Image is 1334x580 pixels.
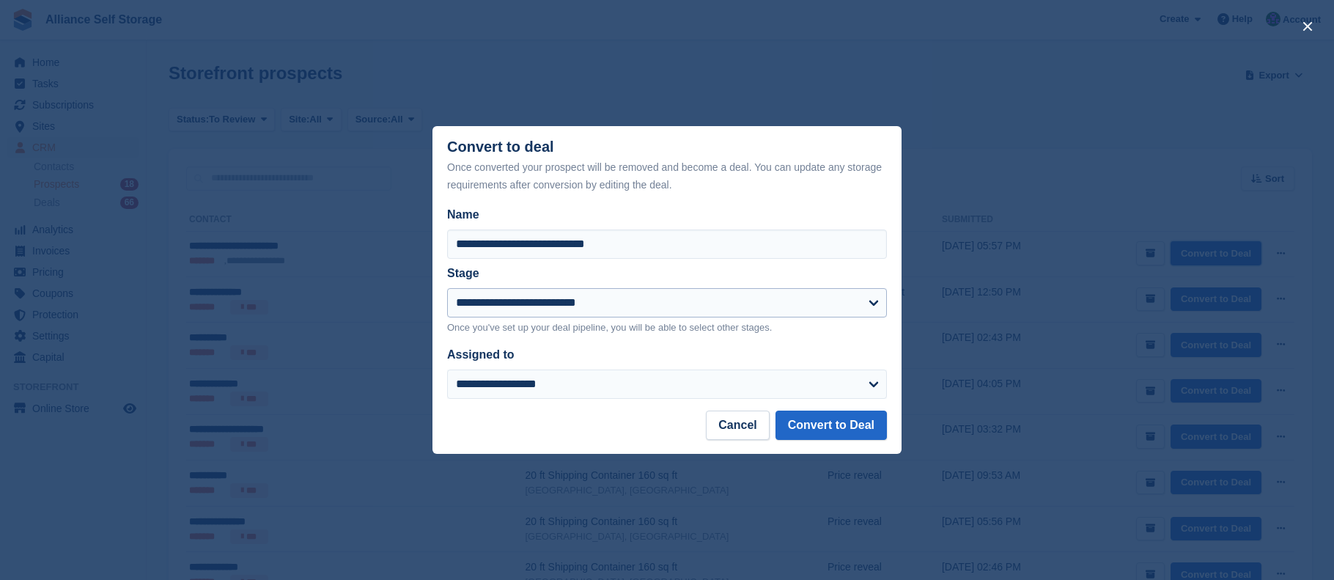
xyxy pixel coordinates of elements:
label: Stage [447,267,479,279]
p: Once you've set up your deal pipeline, you will be able to select other stages. [447,320,887,335]
label: Name [447,206,887,224]
div: Convert to deal [447,139,887,194]
button: Cancel [706,411,769,440]
label: Assigned to [447,348,515,361]
div: Once converted your prospect will be removed and become a deal. You can update any storage requir... [447,158,887,194]
button: Convert to Deal [775,411,887,440]
button: close [1296,15,1319,38]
